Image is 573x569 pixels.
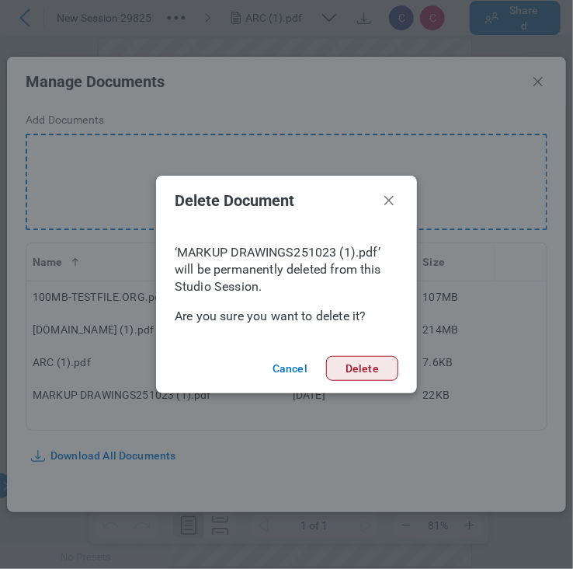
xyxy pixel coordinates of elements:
[175,192,373,209] h2: Delete Document
[175,244,398,295] p: ‘MARKUP DRAWINGS251023 (1).pdf’ will be permanently deleted from this Studio Session.
[380,191,398,210] button: Close
[175,308,398,325] p: Are you sure you want to delete it?
[326,356,398,381] button: Delete
[266,356,314,381] button: Cancel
